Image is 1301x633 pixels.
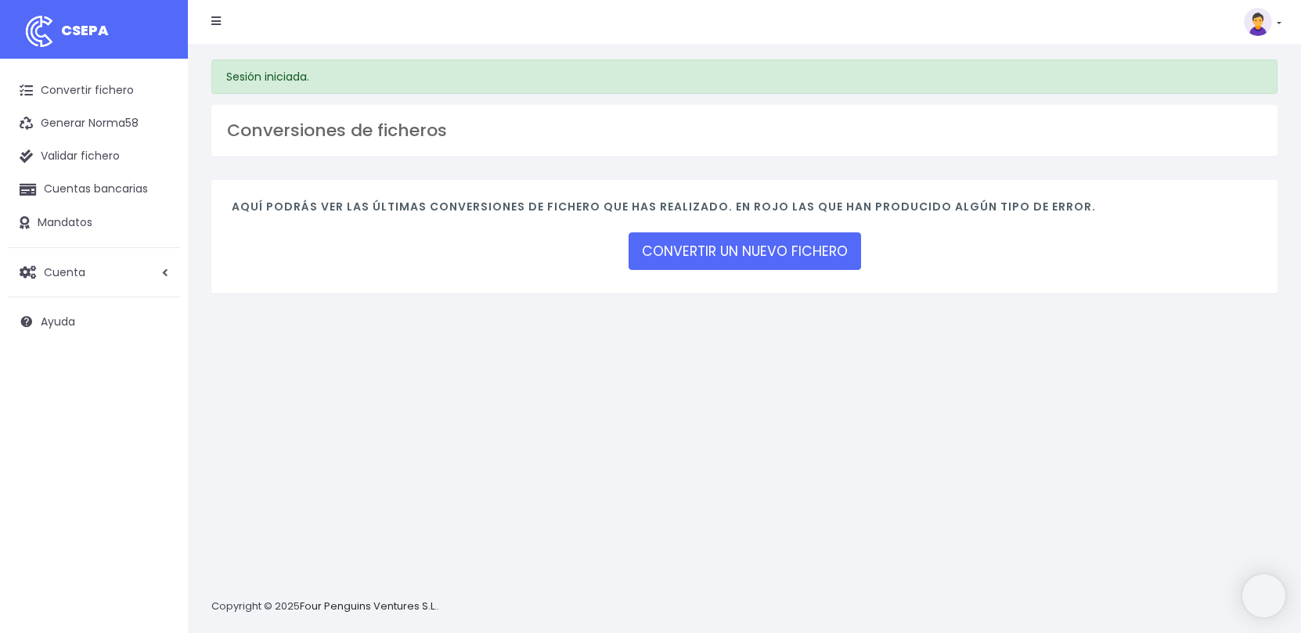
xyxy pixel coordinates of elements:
a: Ayuda [8,305,180,338]
span: CSEPA [61,20,109,40]
span: Ayuda [41,314,75,329]
a: Four Penguins Ventures S.L. [300,599,437,613]
h4: Aquí podrás ver las últimas conversiones de fichero que has realizado. En rojo las que han produc... [232,200,1257,221]
a: Validar fichero [8,140,180,173]
img: logo [20,12,59,51]
a: Cuenta [8,256,180,289]
a: Convertir fichero [8,74,180,107]
a: Generar Norma58 [8,107,180,140]
a: Mandatos [8,207,180,239]
img: profile [1244,8,1272,36]
span: Cuenta [44,264,85,279]
a: Cuentas bancarias [8,173,180,206]
a: CONVERTIR UN NUEVO FICHERO [629,232,861,270]
p: Copyright © 2025 . [211,599,439,615]
h3: Conversiones de ficheros [227,120,1262,141]
div: Sesión iniciada. [211,59,1278,94]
